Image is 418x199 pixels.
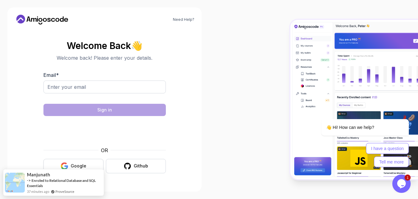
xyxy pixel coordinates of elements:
[27,189,49,194] span: 37 minutes ago
[130,39,144,52] span: 👋
[43,41,166,51] h2: Welcome Back
[101,147,108,154] p: OR
[392,175,412,193] iframe: chat widget
[71,163,86,169] div: Google
[43,54,166,62] p: Welcome back! Please enter your details.
[27,172,50,177] span: Manjunath
[55,189,74,194] a: ProveSource
[43,81,166,93] input: Enter your email
[58,120,151,143] iframe: Widget containing checkbox for hCaptcha security challenge
[290,20,418,179] img: Amigoscode Dashboard
[43,159,103,173] button: Google
[15,15,70,24] a: Home link
[134,163,148,169] div: Github
[302,71,412,171] iframe: chat widget
[97,107,112,113] div: Sign in
[43,104,166,116] button: Sign in
[43,72,59,78] label: Email *
[106,159,166,173] button: Github
[27,178,31,183] span: ->
[27,178,96,188] a: Enroled to Relational Database and SQL Essentials
[173,17,194,22] a: Need Help?
[5,173,25,193] img: provesource social proof notification image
